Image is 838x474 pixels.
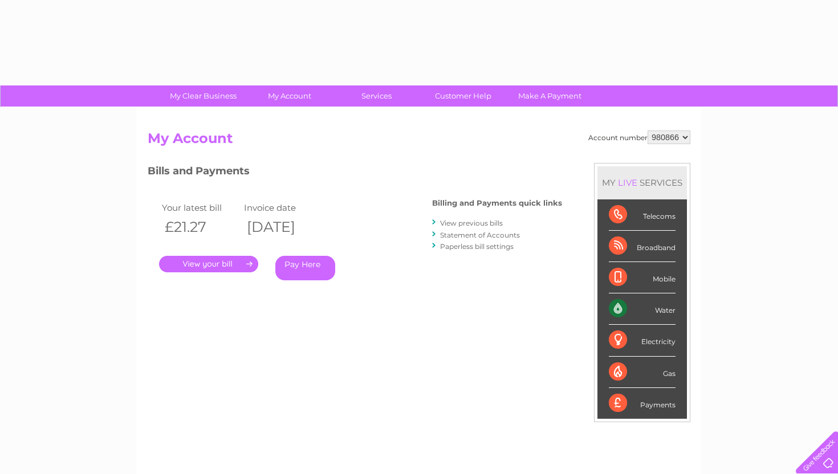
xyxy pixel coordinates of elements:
div: Broadband [609,231,676,262]
a: My Clear Business [156,85,250,107]
a: . [159,256,258,272]
div: MY SERVICES [597,166,687,199]
div: Gas [609,357,676,388]
a: Pay Here [275,256,335,280]
a: Statement of Accounts [440,231,520,239]
div: Payments [609,388,676,419]
div: Account number [588,130,690,144]
h3: Bills and Payments [148,163,562,183]
th: [DATE] [241,215,323,239]
a: Customer Help [416,85,510,107]
div: Electricity [609,325,676,356]
div: LIVE [616,177,640,188]
td: Your latest bill [159,200,241,215]
a: Make A Payment [503,85,597,107]
td: Invoice date [241,200,323,215]
h4: Billing and Payments quick links [432,199,562,207]
h2: My Account [148,130,690,152]
a: View previous bills [440,219,503,227]
th: £21.27 [159,215,241,239]
a: Services [329,85,424,107]
a: My Account [243,85,337,107]
div: Mobile [609,262,676,293]
a: Paperless bill settings [440,242,514,251]
div: Telecoms [609,199,676,231]
div: Water [609,293,676,325]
